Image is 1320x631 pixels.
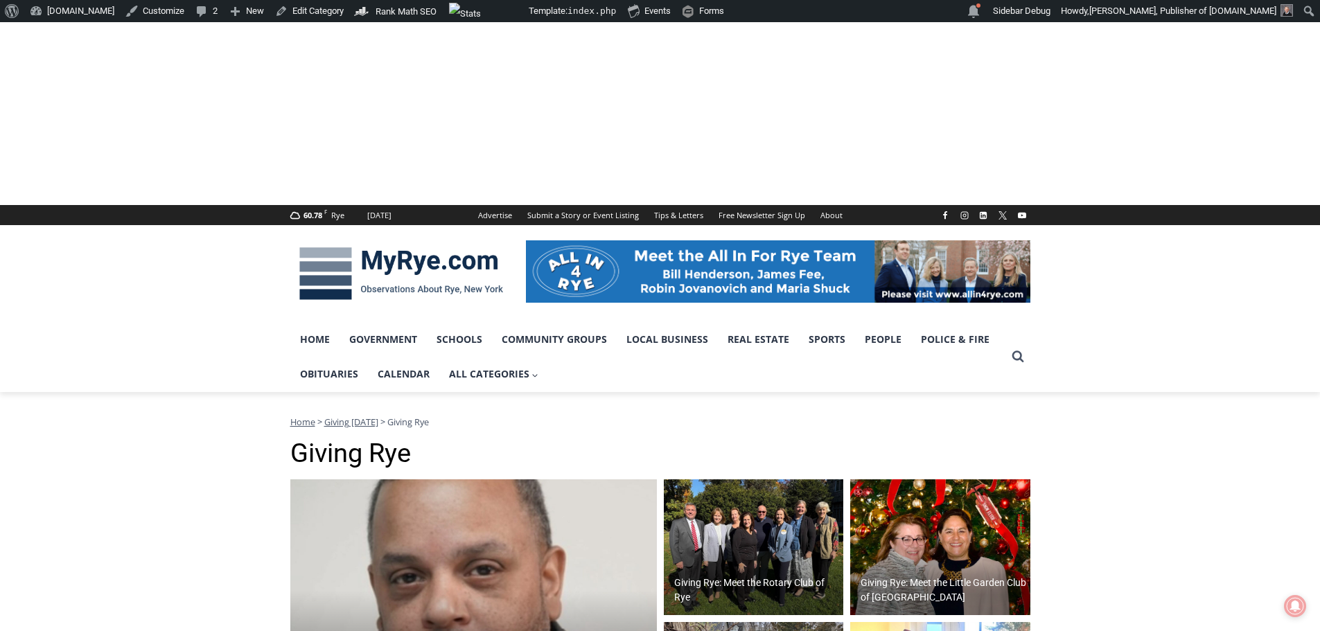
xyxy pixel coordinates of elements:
[470,205,520,225] a: Advertise
[799,322,855,357] a: Sports
[290,438,1030,470] h1: Giving Rye
[1005,344,1030,369] button: View Search Form
[449,366,539,382] span: All Categories
[324,416,378,428] a: Giving [DATE]
[850,479,1030,615] a: Giving Rye: Meet the Little Garden Club of [GEOGRAPHIC_DATA]
[1014,207,1030,224] a: YouTube
[646,205,711,225] a: Tips & Letters
[911,322,999,357] a: Police & Fire
[380,416,385,428] span: >
[387,416,429,428] span: Giving Rye
[813,205,850,225] a: About
[317,416,322,428] span: >
[290,416,315,428] a: Home
[470,205,850,225] nav: Secondary Navigation
[850,479,1030,615] img: (PHOTO: Mary Julian (second vice president) and Rosario Benavides Gallagher (president) of The Li...
[290,357,368,391] a: Obituaries
[368,357,439,391] a: Calendar
[861,576,1027,605] h2: Giving Rye: Meet the Little Garden Club of [GEOGRAPHIC_DATA]
[290,322,1005,392] nav: Primary Navigation
[290,322,340,357] a: Home
[718,322,799,357] a: Real Estate
[324,208,327,215] span: F
[664,479,844,615] a: Giving Rye: Meet the Rotary Club of Rye
[367,209,391,222] div: [DATE]
[520,205,646,225] a: Submit a Story or Event Listing
[331,209,344,222] div: Rye
[340,322,427,357] a: Government
[526,240,1030,303] img: All in for Rye
[427,322,492,357] a: Schools
[664,479,844,615] img: (PHOTO: Cathy DeMartino (third from right) with, from left to right, Eric Byrne, Cathy Garr, Kath...
[449,3,527,19] img: Views over 48 hours. Click for more Jetpack Stats.
[567,6,616,16] span: index.php
[674,576,841,605] h2: Giving Rye: Meet the Rotary Club of Rye
[1089,6,1276,16] span: [PERSON_NAME], Publisher of [DOMAIN_NAME]
[711,205,813,225] a: Free Newsletter Sign Up
[937,207,953,224] a: Facebook
[956,207,973,224] a: Instagram
[376,6,437,17] span: Rank Math SEO
[855,322,911,357] a: People
[994,207,1011,224] a: X
[303,210,322,220] span: 60.78
[290,415,1030,429] nav: Breadcrumbs
[492,322,617,357] a: Community Groups
[975,207,992,224] a: Linkedin
[290,238,512,310] img: MyRye.com
[617,322,718,357] a: Local Business
[439,357,549,391] a: All Categories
